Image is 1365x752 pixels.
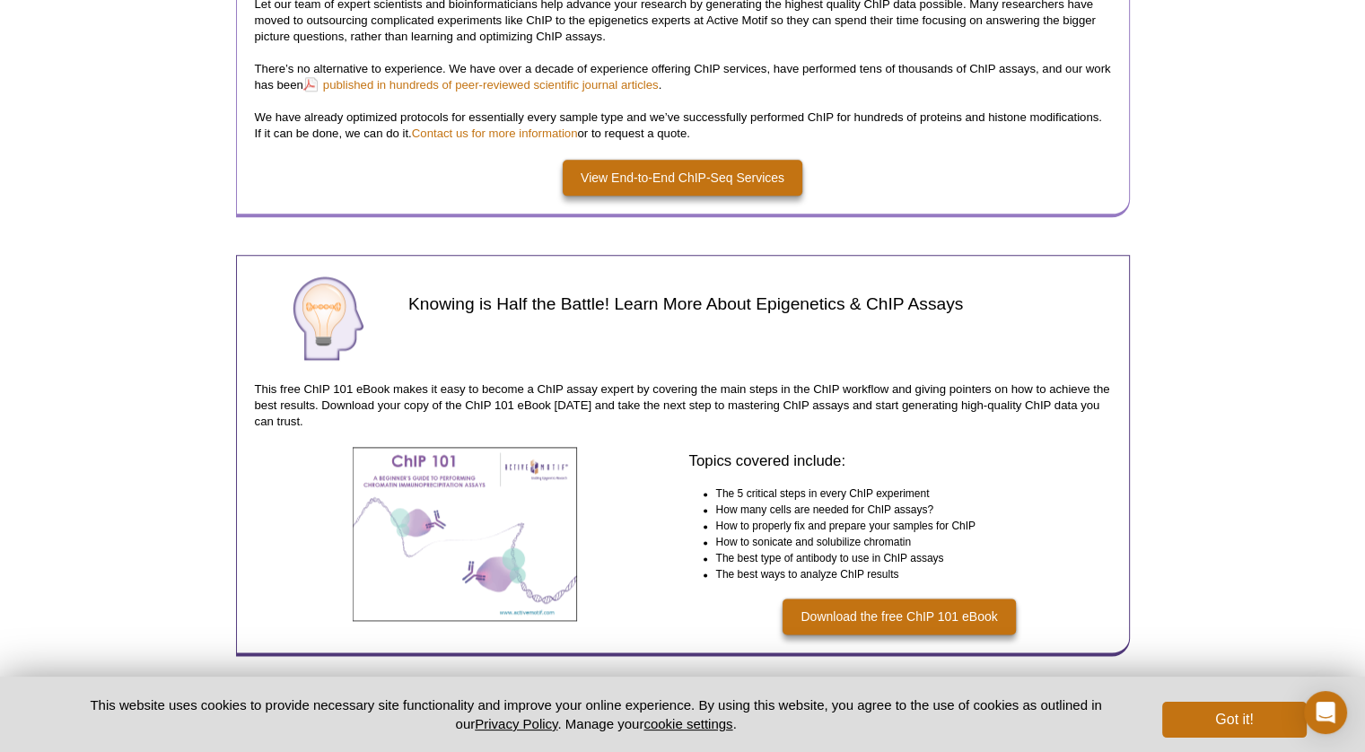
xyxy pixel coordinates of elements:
img: ChIP eBook 101 [353,447,577,621]
a: Contact us for more information [412,127,578,140]
img: ChIP Resources [280,274,370,363]
a: Download the free ChIP 101 eBook [783,599,1015,634]
li: The best type of antibody to use in ChIP assays [716,550,1094,566]
a: published in hundreds of peer-reviewed scientific journal articles [303,76,659,93]
button: cookie settings [643,716,732,731]
h3: Topics covered include: [689,450,1110,472]
p: This website uses cookies to provide necessary site functionality and improve your online experie... [59,695,1133,733]
button: Got it! [1162,702,1306,738]
li: How to sonicate and solubilize chromatin [716,534,1094,550]
li: How many cells are needed for ChIP assays? [716,502,1094,518]
h2: Knowing is Half the Battle! Learn More About Epigenetics & ChIP Assays [408,292,1110,316]
div: Open Intercom Messenger [1304,691,1347,734]
a: Privacy Policy [475,716,557,731]
p: This free ChIP 101 eBook makes it easy to become a ChIP assay expert by covering the main steps i... [255,381,1111,430]
li: How to properly fix and prepare your samples for ChIP [716,518,1094,534]
a: View End-to-End ChIP-Seq Services [563,160,802,196]
li: The 5 critical steps in every ChIP experiment [716,485,1094,502]
li: The best ways to analyze ChIP results [716,566,1094,582]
